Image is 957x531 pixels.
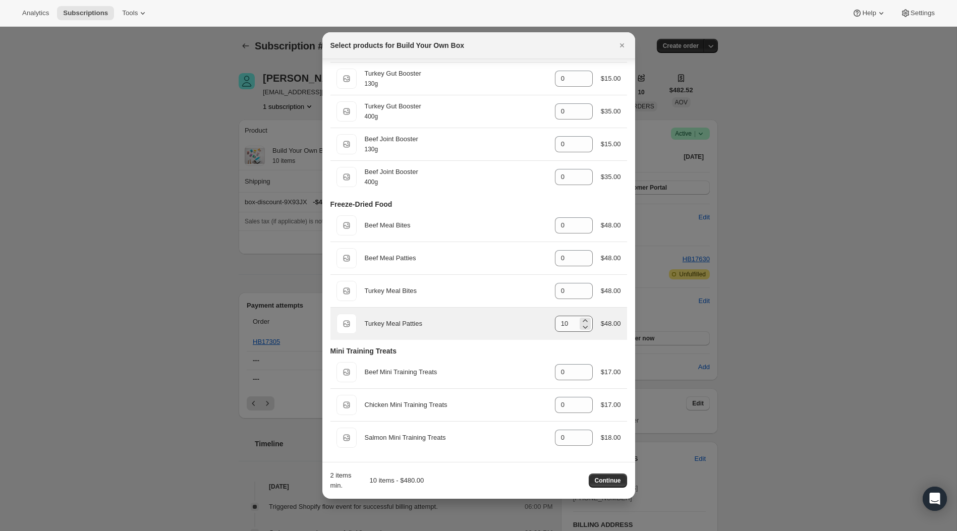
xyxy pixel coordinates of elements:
[601,106,621,116] div: $35.00
[330,346,397,356] h3: Mini Training Treats
[601,139,621,149] div: $15.00
[365,433,547,443] div: Salmon Mini Training Treats
[595,477,621,485] span: Continue
[601,253,621,263] div: $48.00
[16,6,55,20] button: Analytics
[601,319,621,329] div: $48.00
[365,319,547,329] div: Turkey Meal Patties
[122,9,138,17] span: Tools
[330,40,465,50] h2: Select products for Build Your Own Box
[63,9,108,17] span: Subscriptions
[359,476,424,486] div: 10 items - $480.00
[589,474,627,488] button: Continue
[365,134,547,144] div: Beef Joint Booster
[365,179,378,186] small: 400g
[365,400,547,410] div: Chicken Mini Training Treats
[601,220,621,230] div: $48.00
[365,69,547,79] div: Turkey Gut Booster
[601,172,621,182] div: $35.00
[365,146,378,153] small: 130g
[601,286,621,296] div: $48.00
[365,286,547,296] div: Turkey Meal Bites
[365,167,547,177] div: Beef Joint Booster
[911,9,935,17] span: Settings
[57,6,114,20] button: Subscriptions
[601,433,621,443] div: $18.00
[615,38,629,52] button: Close
[365,101,547,111] div: Turkey Gut Booster
[862,9,876,17] span: Help
[330,470,355,491] div: 2 items min.
[923,487,947,511] div: Open Intercom Messenger
[601,400,621,410] div: $17.00
[365,80,378,87] small: 130g
[22,9,49,17] span: Analytics
[365,253,547,263] div: Beef Meal Patties
[116,6,154,20] button: Tools
[330,199,392,209] h3: Freeze-Dried Food
[601,74,621,84] div: $15.00
[365,220,547,230] div: Beef Meal Bites
[365,113,378,120] small: 400g
[601,367,621,377] div: $17.00
[894,6,941,20] button: Settings
[365,367,547,377] div: Beef Mini Training Treats
[846,6,892,20] button: Help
